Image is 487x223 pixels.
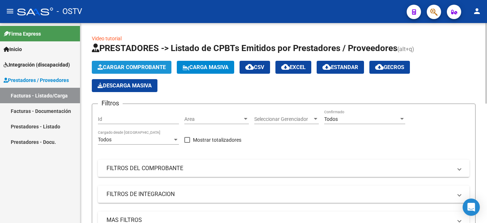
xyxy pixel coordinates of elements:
[107,164,452,172] mat-panel-title: FILTROS DEL COMPROBANTE
[57,4,82,19] span: - OSTV
[98,64,166,70] span: Cargar Comprobante
[473,7,481,15] mat-icon: person
[98,137,112,142] span: Todos
[4,76,69,84] span: Prestadores / Proveedores
[317,61,364,74] button: Estandar
[4,45,22,53] span: Inicio
[281,64,306,70] span: EXCEL
[98,160,469,177] mat-expansion-panel-header: FILTROS DEL COMPROBANTE
[4,61,70,69] span: Integración (discapacidad)
[6,7,14,15] mat-icon: menu
[324,116,338,122] span: Todos
[245,64,264,70] span: CSV
[281,63,290,71] mat-icon: cloud_download
[254,116,312,122] span: Seleccionar Gerenciador
[397,46,414,53] span: (alt+q)
[183,64,228,70] span: Carga Masiva
[92,61,171,74] button: Cargar Comprobante
[184,116,242,122] span: Area
[322,63,331,71] mat-icon: cloud_download
[240,61,270,74] button: CSV
[375,63,384,71] mat-icon: cloud_download
[98,82,152,89] span: Descarga Masiva
[4,30,41,38] span: Firma Express
[92,79,157,92] app-download-masive: Descarga masiva de comprobantes (adjuntos)
[275,61,311,74] button: EXCEL
[245,63,254,71] mat-icon: cloud_download
[92,79,157,92] button: Descarga Masiva
[369,61,410,74] button: Gecros
[98,98,123,108] h3: Filtros
[98,186,469,203] mat-expansion-panel-header: FILTROS DE INTEGRACION
[177,61,234,74] button: Carga Masiva
[322,64,358,70] span: Estandar
[193,136,241,144] span: Mostrar totalizadores
[92,43,397,53] span: PRESTADORES -> Listado de CPBTs Emitidos por Prestadores / Proveedores
[107,190,452,198] mat-panel-title: FILTROS DE INTEGRACION
[92,36,122,41] a: Video tutorial
[463,199,480,216] div: Open Intercom Messenger
[375,64,404,70] span: Gecros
